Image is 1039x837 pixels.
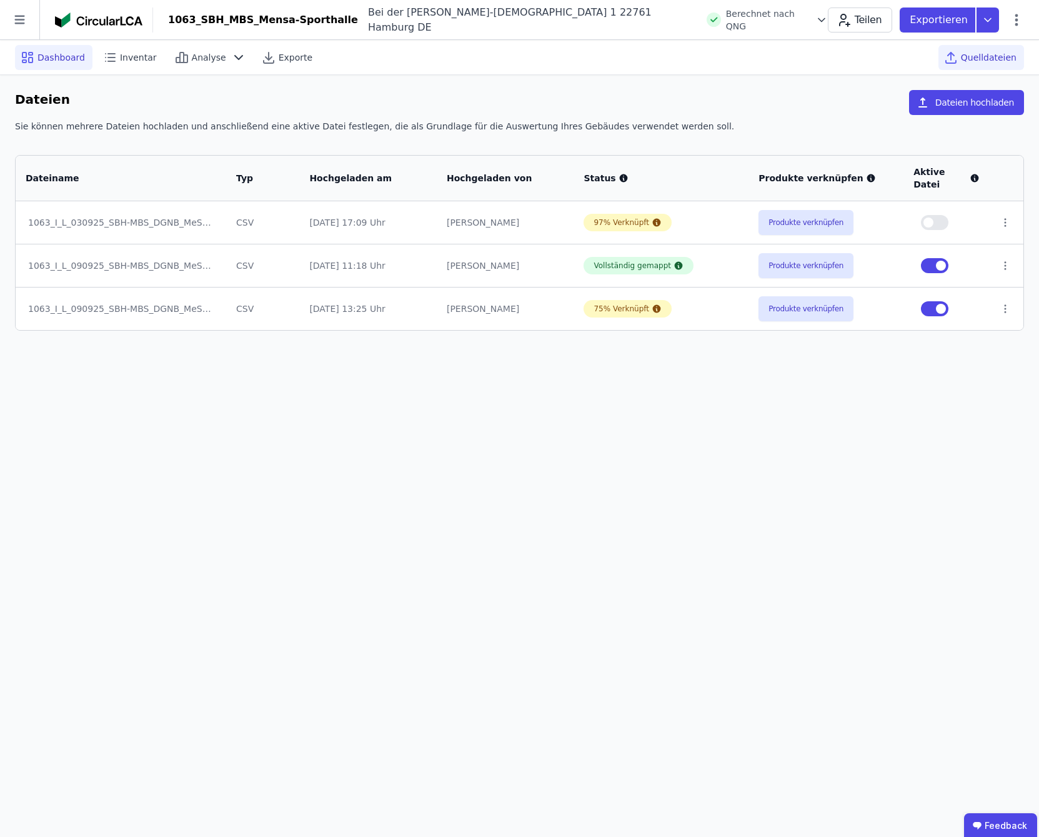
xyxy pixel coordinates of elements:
button: Teilen [828,8,892,33]
div: Dateiname [26,172,200,184]
div: 97% Verknüpft [594,218,649,228]
button: Produkte verknüpfen [758,210,853,235]
div: [DATE] 17:09 Uhr [309,216,427,229]
div: Hochgeladen am [309,172,411,184]
div: Typ [236,172,274,184]
div: Produkte verknüpfen [758,172,893,184]
div: [PERSON_NAME] [447,216,564,229]
div: 1063_I_L_030925_SBH-MBS_DGNB_MeSpo_Bauteilkatalog LP2.xlsx [28,216,214,229]
span: Quelldateien [961,51,1017,64]
div: Aktive Datei [913,166,980,191]
div: 1063_I_L_090925_SBH-MBS_DGNB_MeSpo_TGA LP2_upload.xlsx [28,303,214,315]
div: Hochgeladen von [447,172,549,184]
img: Concular [55,13,142,28]
div: [PERSON_NAME] [447,259,564,272]
div: CSV [236,216,289,229]
button: Produkte verknüpfen [758,296,853,321]
span: Dashboard [37,51,85,64]
div: CSV [236,303,289,315]
button: Produkte verknüpfen [758,253,853,278]
div: 1063_I_L_090925_SBH-MBS_DGNB_MeSpo_Bauteilkatalog LP2_uplaod(1).xlsx [28,259,214,272]
div: CSV [236,259,289,272]
span: Berechnet nach QNG [726,8,810,33]
div: Bei der [PERSON_NAME]-[DEMOGRAPHIC_DATA] 1 22761 Hamburg DE [358,5,699,35]
button: Dateien hochladen [909,90,1024,115]
h6: Dateien [15,90,70,110]
span: Exporte [279,51,312,64]
div: Sie können mehrere Dateien hochladen und anschließend eine aktive Datei festlegen, die als Grundl... [15,120,1024,143]
div: Status [584,172,738,184]
span: Inventar [120,51,157,64]
div: Vollständig gemappt [594,261,671,271]
div: [PERSON_NAME] [447,303,564,315]
div: 75% Verknüpft [594,304,649,314]
div: [DATE] 13:25 Uhr [309,303,427,315]
p: Exportieren [910,13,970,28]
div: 1063_SBH_MBS_Mensa-Sporthalle [168,13,358,28]
div: [DATE] 11:18 Uhr [309,259,427,272]
span: Analyse [192,51,226,64]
